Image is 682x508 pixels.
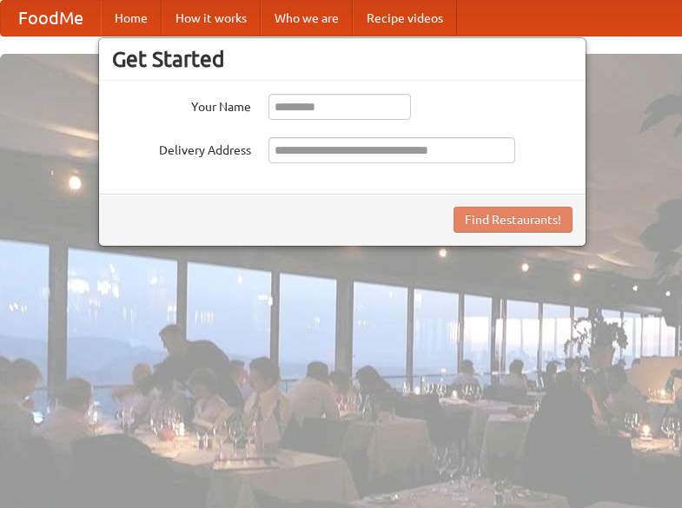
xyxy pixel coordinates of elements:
[162,1,261,36] a: How it works
[112,94,251,115] label: Your Name
[112,46,573,72] h3: Get Started
[454,207,573,233] button: Find Restaurants!
[101,1,162,36] a: Home
[353,1,457,36] a: Recipe videos
[112,137,251,159] label: Delivery Address
[261,1,353,36] a: Who we are
[1,1,101,36] a: FoodMe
